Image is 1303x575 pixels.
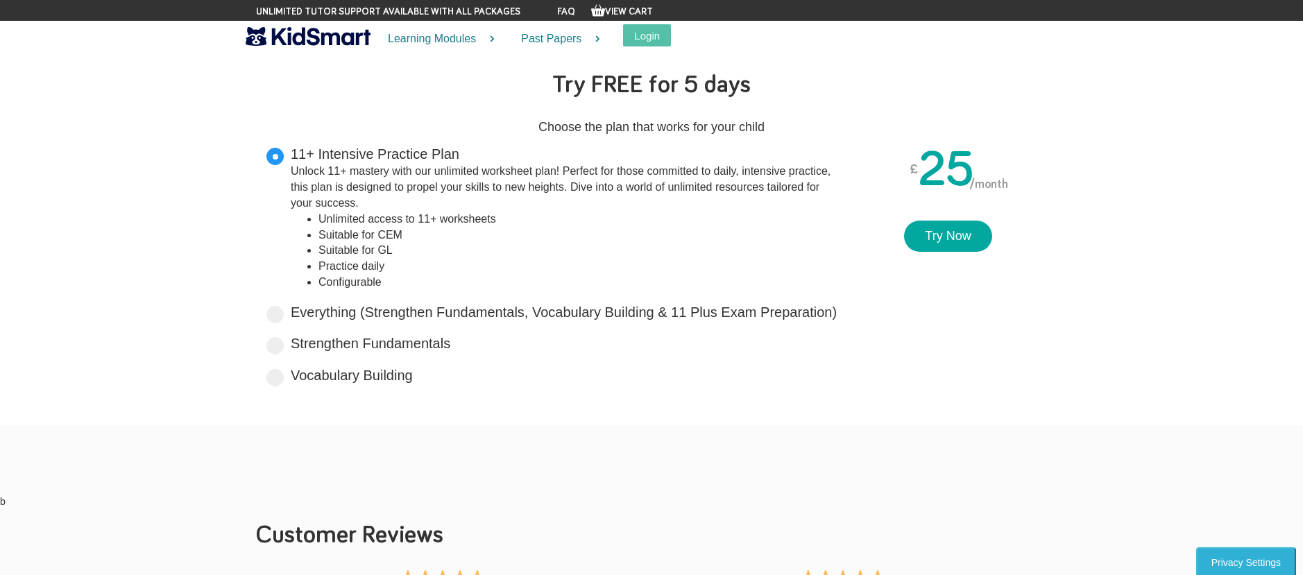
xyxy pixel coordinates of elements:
[246,24,371,49] img: KidSmart logo
[318,212,839,228] li: Unlimited access to 11+ worksheets
[904,221,991,252] a: Try Now
[291,302,837,323] label: Everything (Strengthen Fundamentals, Vocabulary Building & 11 Plus Exam Preparation)
[256,522,1047,550] h2: Customer Reviews
[591,3,605,17] img: Your items in the shopping basket
[623,24,671,46] button: Login
[318,228,839,243] li: Suitable for CEM
[318,243,839,259] li: Suitable for GL
[371,21,504,58] a: Learning Modules
[591,7,653,17] a: View Cart
[291,366,413,386] label: Vocabulary Building
[256,62,1047,110] h2: Try FREE for 5 days
[291,164,839,212] div: Unlock 11+ mastery with our unlimited worksheet plan! Perfect for those committed to daily, inten...
[318,259,839,275] li: Practice daily
[910,157,918,182] sup: £
[291,144,839,291] label: 11+ Intensive Practice Plan
[291,334,450,354] label: Strengthen Fundamentals
[918,146,974,196] span: 25
[256,117,1047,137] p: Choose the plan that works for your child
[318,275,839,291] li: Configurable
[557,7,575,17] a: FAQ
[256,5,520,19] span: Unlimited tutor support available with all packages
[969,178,1008,191] sub: /month
[504,21,609,58] a: Past Papers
